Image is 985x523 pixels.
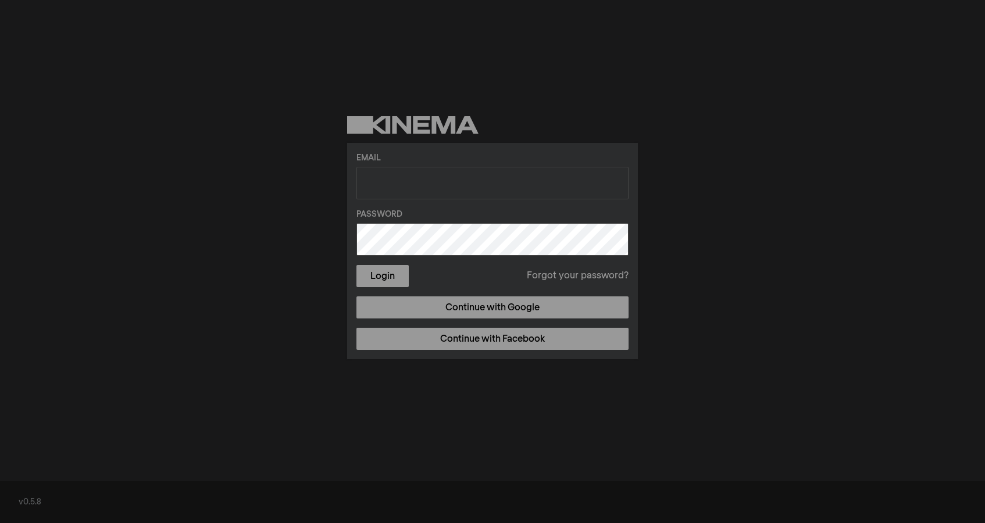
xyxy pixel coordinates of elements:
a: Continue with Google [356,296,629,318]
label: Password [356,209,629,221]
a: Forgot your password? [527,269,629,283]
div: v0.5.8 [19,496,966,508]
label: Email [356,152,629,164]
a: Continue with Facebook [356,328,629,350]
button: Login [356,265,409,287]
